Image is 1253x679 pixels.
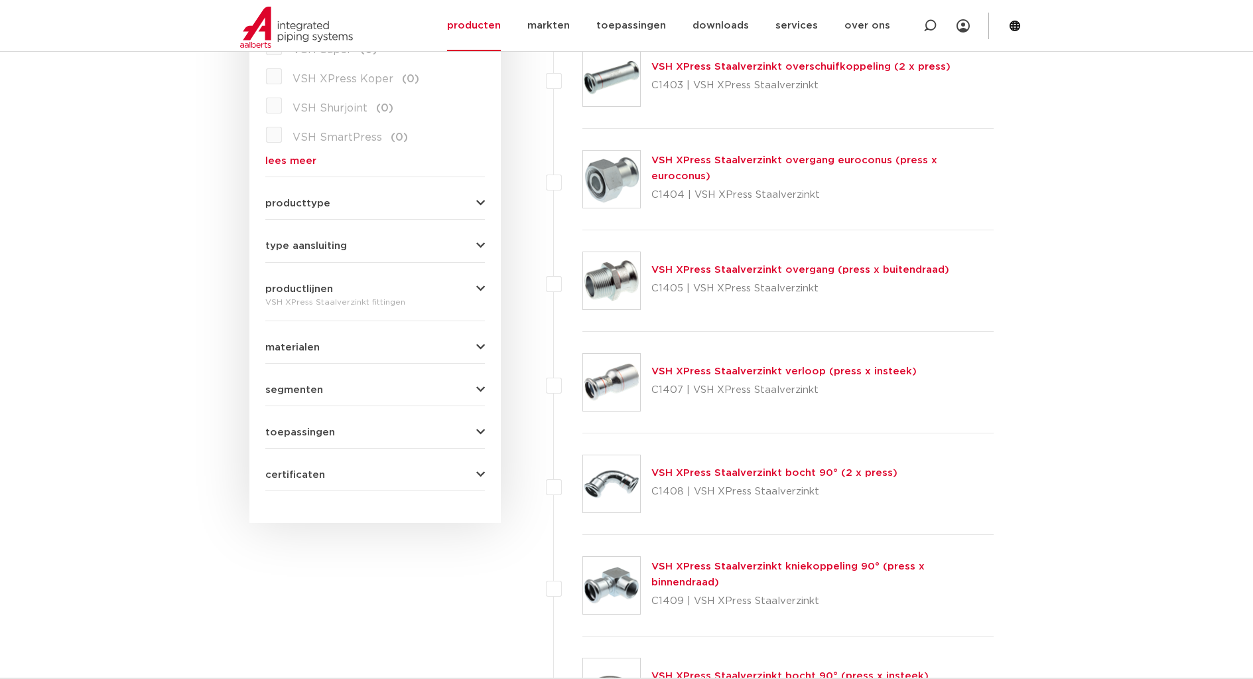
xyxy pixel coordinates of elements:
button: productlijnen [265,284,485,294]
span: VSH XPress Koper [293,74,393,84]
a: lees meer [265,156,485,166]
p: C1409 | VSH XPress Staalverzinkt [651,591,994,612]
p: C1407 | VSH XPress Staalverzinkt [651,380,917,401]
a: VSH XPress Staalverzinkt bocht 90° (2 x press) [651,468,897,478]
button: materialen [265,342,485,352]
span: producttype [265,198,330,208]
p: C1405 | VSH XPress Staalverzinkt [651,278,949,299]
a: VSH XPress Staalverzinkt overschuifkoppeling (2 x press) [651,62,951,72]
span: segmenten [265,385,323,395]
button: type aansluiting [265,241,485,251]
span: toepassingen [265,427,335,437]
img: Thumbnail for VSH XPress Staalverzinkt verloop (press x insteek) [583,354,640,411]
button: toepassingen [265,427,485,437]
a: VSH XPress Staalverzinkt verloop (press x insteek) [651,366,917,376]
p: C1408 | VSH XPress Staalverzinkt [651,481,897,502]
button: producttype [265,198,485,208]
span: (0) [376,103,393,113]
button: segmenten [265,385,485,395]
button: certificaten [265,470,485,480]
a: VSH XPress Staalverzinkt overgang (press x buitendraad) [651,265,949,275]
p: C1404 | VSH XPress Staalverzinkt [651,185,994,206]
a: VSH XPress Staalverzinkt overgang euroconus (press x euroconus) [651,155,937,181]
span: certificaten [265,470,325,480]
div: VSH XPress Staalverzinkt fittingen [265,294,485,310]
a: VSH XPress Staalverzinkt kniekoppeling 90° (press x binnendraad) [651,562,925,587]
span: (0) [391,132,408,143]
img: Thumbnail for VSH XPress Staalverzinkt overgang euroconus (press x euroconus) [583,151,640,208]
span: (0) [402,74,419,84]
img: Thumbnail for VSH XPress Staalverzinkt kniekoppeling 90° (press x binnendraad) [583,557,640,614]
img: Thumbnail for VSH XPress Staalverzinkt bocht 90° (2 x press) [583,455,640,512]
span: productlijnen [265,284,333,294]
img: Thumbnail for VSH XPress Staalverzinkt overschuifkoppeling (2 x press) [583,49,640,106]
span: VSH SmartPress [293,132,382,143]
span: type aansluiting [265,241,347,251]
p: C1403 | VSH XPress Staalverzinkt [651,75,951,96]
img: Thumbnail for VSH XPress Staalverzinkt overgang (press x buitendraad) [583,252,640,309]
span: VSH Shurjoint [293,103,367,113]
span: materialen [265,342,320,352]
